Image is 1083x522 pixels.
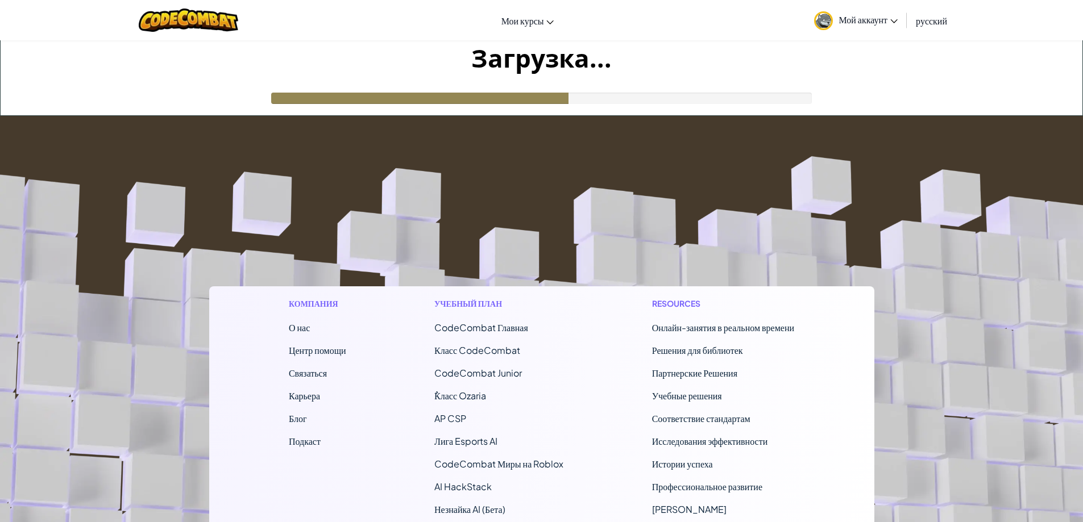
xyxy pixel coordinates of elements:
[434,412,466,424] a: AP CSP
[434,458,563,470] a: CodeCombat Миры на Roblox
[434,503,505,515] a: Незнайка AI (Бета)
[434,481,492,492] a: AI HackStack
[289,412,307,424] a: Блог
[434,367,522,379] a: CodeCombat Junior
[496,5,560,36] a: Мои курсы
[839,14,898,26] span: Мой аккаунт
[289,298,346,310] h1: Компания
[434,344,520,356] a: Класс CodeCombat
[808,2,903,38] a: Мой аккаунт
[434,298,563,310] h1: Учебный план
[289,435,321,447] a: Подкаст
[652,503,727,515] a: [PERSON_NAME]
[434,435,497,447] a: Лига Esports AI
[139,9,238,32] img: CodeCombat logo
[289,390,320,402] a: Карьера
[652,412,750,424] a: Соответствие стандартам
[652,321,794,333] a: Онлайн-занятия в реальном времени
[652,298,794,310] h1: Resources
[289,344,346,356] a: Центр помощи
[652,367,737,379] a: Партнерские Решения
[652,435,768,447] a: Исследования эффективности
[289,321,310,333] a: О нас
[652,344,743,356] a: Решения для библиотек
[910,5,953,36] a: русский
[652,390,722,402] a: Учебные решения
[1,40,1082,76] h1: Загрузка...
[652,458,713,470] a: Истории успеха
[434,390,486,402] a: ٌКласс Ozaria
[501,15,544,27] span: Мои курсы
[434,321,528,333] span: CodeCombat Главная
[814,11,833,30] img: avatar
[916,15,947,27] span: русский
[652,481,762,492] a: Профессиональное развитие
[289,367,327,379] span: Связаться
